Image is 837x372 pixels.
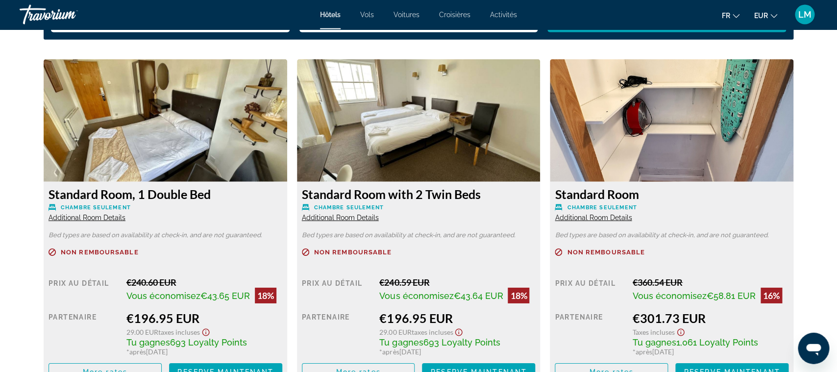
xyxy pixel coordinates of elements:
[567,249,645,255] span: Non remboursable
[555,214,632,222] span: Additional Room Details
[379,337,423,347] span: Tu gagnes
[158,328,200,336] span: Taxes incluses
[20,2,118,27] a: Travorium
[61,204,131,211] span: Chambre seulement
[51,8,290,32] button: Check-in date: Nov 17, 2025 Check-out date: Nov 19, 2025
[555,232,788,239] p: Bed types are based on availability at check-in, and are not guaranteed.
[633,291,707,301] span: Vous économisez
[394,11,419,19] a: Voitures
[722,8,739,23] button: Change language
[379,277,535,288] div: €240.59 EUR
[49,214,125,222] span: Additional Room Details
[302,232,536,239] p: Bed types are based on availability at check-in, and are not guaranteed.
[798,10,812,20] span: LM
[200,291,250,301] span: €43.65 EUR
[439,11,470,19] a: Croisières
[555,187,788,201] h3: Standard Room
[302,187,536,201] h3: Standard Room with 2 Twin Beds
[676,337,758,347] span: 1,061 Loyalty Points
[200,325,212,337] button: Show Taxes and Fees disclaimer
[320,11,341,19] a: Hôtels
[636,347,652,356] span: après
[360,11,374,19] a: Vols
[379,328,411,336] span: 29.00 EUR
[126,277,282,288] div: €240.60 EUR
[49,277,119,303] div: Prix au détail
[126,347,282,356] div: * [DATE]
[633,277,788,288] div: €360.54 EUR
[379,311,535,325] div: €196.95 EUR
[555,277,625,303] div: Prix au détail
[126,328,158,336] span: 29.00 EUR
[754,8,777,23] button: Change currency
[44,59,287,182] img: ca54b774-75fd-449a-8f16-a06da1489983.jpeg
[126,337,170,347] span: Tu gagnes
[633,347,788,356] div: * [DATE]
[170,337,247,347] span: 693 Loyalty Points
[126,291,200,301] span: Vous économisez
[490,11,517,19] a: Activités
[633,328,675,336] span: Taxes incluses
[761,288,782,303] div: 16%
[754,12,768,20] span: EUR
[508,288,529,303] div: 18%
[302,214,379,222] span: Additional Room Details
[453,291,503,301] span: €43.64 EUR
[49,232,282,239] p: Bed types are based on availability at check-in, and are not guaranteed.
[49,187,282,201] h3: Standard Room, 1 Double Bed
[314,249,392,255] span: Non remboursable
[722,12,730,20] span: fr
[555,311,625,356] div: Partenaire
[707,291,756,301] span: €58.81 EUR
[633,337,676,347] span: Tu gagnes
[798,333,829,364] iframe: Bouton de lancement de la fenêtre de messagerie
[379,291,453,301] span: Vous économisez
[379,347,535,356] div: * [DATE]
[550,59,793,182] img: 475f8412-6ae4-4edd-b492-c78000fbff9e.jpeg
[49,311,119,356] div: Partenaire
[411,328,453,336] span: Taxes incluses
[382,347,399,356] span: après
[126,311,282,325] div: €196.95 EUR
[792,4,817,25] button: User Menu
[423,337,500,347] span: 693 Loyalty Points
[61,249,139,255] span: Non remboursable
[453,325,465,337] button: Show Taxes and Fees disclaimer
[314,204,384,211] span: Chambre seulement
[129,347,146,356] span: après
[567,204,637,211] span: Chambre seulement
[51,8,786,32] div: Search widget
[255,288,276,303] div: 18%
[675,325,687,337] button: Show Taxes and Fees disclaimer
[633,311,788,325] div: €301.73 EUR
[302,311,372,356] div: Partenaire
[302,277,372,303] div: Prix au détail
[297,59,541,182] img: bd57ed0f-1b39-44ca-9431-139a23a9ce87.jpeg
